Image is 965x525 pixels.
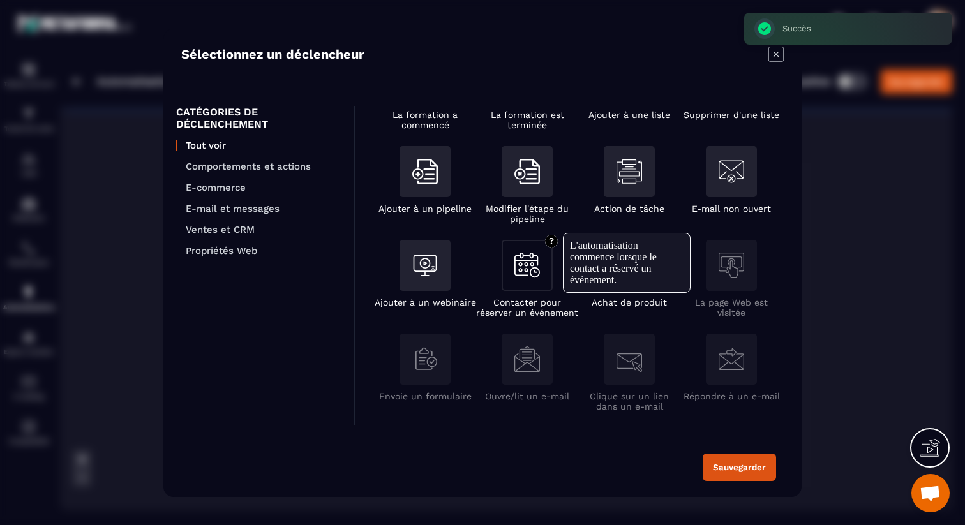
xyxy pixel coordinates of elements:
p: La formation a commencé [374,110,476,130]
p: Comportements et actions [186,161,341,172]
img: removeFromList.svg [514,159,540,184]
p: La page Web est visitée [680,297,782,318]
p: Contacter pour réserver un événement [476,297,578,318]
img: formSubmit.svg [412,346,438,372]
img: readMail.svg [514,346,540,372]
button: Sauvegarder [703,454,776,481]
p: Ajouter à un pipeline [378,203,472,214]
a: Ouvrir le chat [911,474,950,512]
p: Achat de produit [592,297,667,307]
img: notOpenEmail.svg [719,159,744,184]
p: E-mail et messages [186,203,341,214]
p: Ajouter à une liste [588,110,670,120]
p: Envoie un formulaire [379,391,472,401]
p: Répondre à un e-mail [684,391,780,401]
img: webpage.svg [719,253,744,278]
img: clickEmail.svg [617,346,642,372]
p: Propriétés Web [186,245,341,256]
p: CATÉGORIES DE DÉCLENCHEMENT [176,106,341,130]
p: Action de tâche [594,203,664,214]
img: answerEmail.svg [719,346,744,372]
p: Ventes et CRM [186,224,341,235]
img: taskAction.svg [617,159,642,184]
img: contactBookAnEvent.svg [514,253,540,277]
p: E-mail non ouvert [692,203,771,214]
img: addToAWebinar.svg [412,253,438,278]
img: circle-question.f98f3ed8.svg [545,235,558,248]
p: Ajouter à un webinaire [375,297,476,307]
p: E-commerce [186,182,341,193]
p: Clique sur un lien dans un e-mail [578,391,680,411]
p: La formation est terminée [476,110,578,130]
p: Sélectionnez un déclencheur [181,47,364,62]
p: Ouvre/lit un e-mail [485,391,569,401]
div: L'automatisation commence lorsque le contact a réservé un événement. [570,240,684,286]
p: Tout voir [186,140,341,151]
p: Supprimer d'une liste [684,110,779,120]
img: addToList.svg [412,159,438,184]
p: Modifier l'étape du pipeline [476,203,578,224]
